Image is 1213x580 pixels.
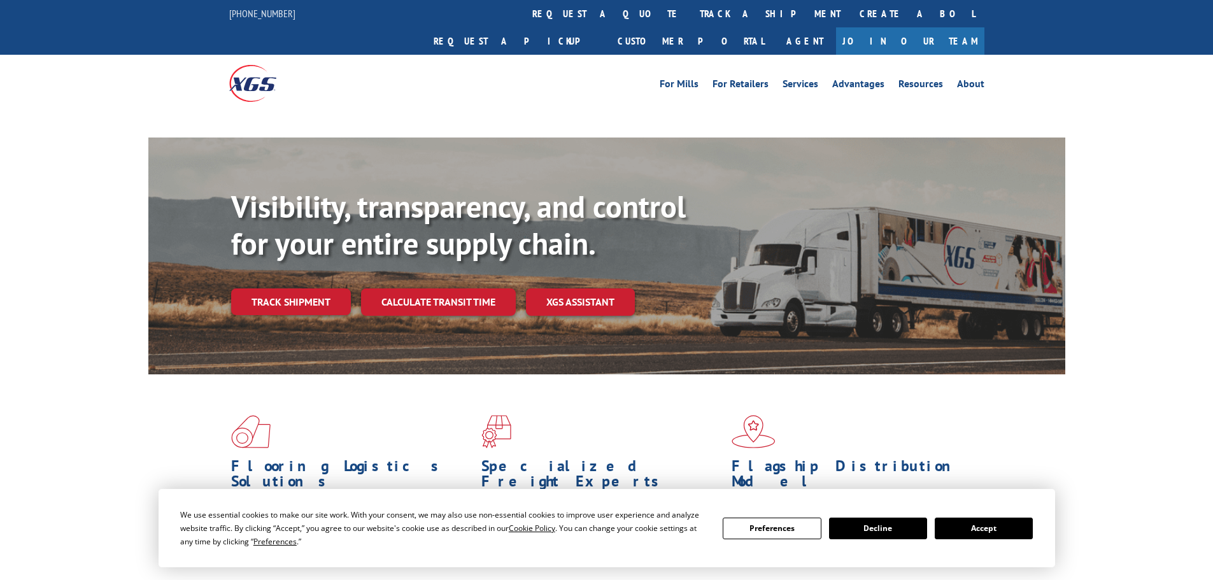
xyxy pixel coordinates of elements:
[732,415,776,448] img: xgs-icon-flagship-distribution-model-red
[898,79,943,93] a: Resources
[231,288,351,315] a: Track shipment
[231,458,472,495] h1: Flooring Logistics Solutions
[253,536,297,547] span: Preferences
[159,489,1055,567] div: Cookie Consent Prompt
[526,288,635,316] a: XGS ASSISTANT
[231,415,271,448] img: xgs-icon-total-supply-chain-intelligence-red
[361,288,516,316] a: Calculate transit time
[180,508,707,548] div: We use essential cookies to make our site work. With your consent, we may also use non-essential ...
[829,518,927,539] button: Decline
[832,79,884,93] a: Advantages
[723,518,821,539] button: Preferences
[783,79,818,93] a: Services
[481,458,722,495] h1: Specialized Freight Experts
[424,27,608,55] a: Request a pickup
[774,27,836,55] a: Agent
[935,518,1033,539] button: Accept
[231,187,686,263] b: Visibility, transparency, and control for your entire supply chain.
[660,79,699,93] a: For Mills
[732,458,972,495] h1: Flagship Distribution Model
[481,415,511,448] img: xgs-icon-focused-on-flooring-red
[836,27,984,55] a: Join Our Team
[229,7,295,20] a: [PHONE_NUMBER]
[957,79,984,93] a: About
[608,27,774,55] a: Customer Portal
[713,79,769,93] a: For Retailers
[509,523,555,534] span: Cookie Policy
